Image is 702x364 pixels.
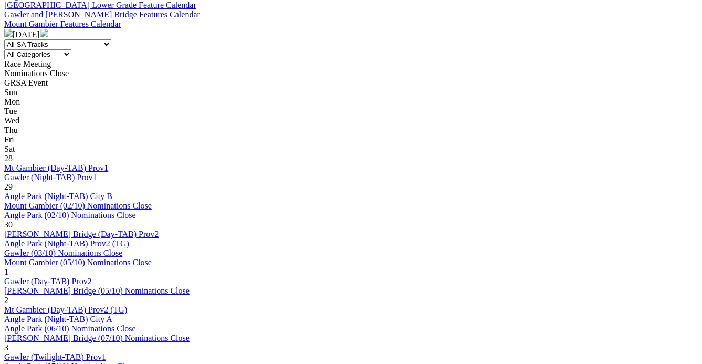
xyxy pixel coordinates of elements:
[4,220,13,229] span: 30
[4,201,152,210] a: Mount Gambier (02/10) Nominations Close
[4,230,159,238] a: [PERSON_NAME] Bridge (Day-TAB) Prov2
[4,315,112,324] a: Angle Park (Night-TAB) City A
[4,343,8,352] span: 3
[4,29,13,37] img: chevron-left-pager-white.svg
[4,10,200,19] a: Gawler and [PERSON_NAME] Bridge Features Calendar
[4,19,121,28] a: Mount Gambier Features Calendar
[4,154,13,163] span: 28
[4,182,13,191] span: 29
[4,163,108,172] a: Mt Gambier (Day-TAB) Prov1
[4,144,698,154] div: Sat
[40,29,48,37] img: chevron-right-pager-white.svg
[4,69,698,78] div: Nominations Close
[4,173,97,182] a: Gawler (Night-TAB) Prov1
[4,239,129,248] a: Angle Park (Night-TAB) Prov2 (TG)
[4,192,112,201] a: Angle Park (Night-TAB) City B
[4,277,92,286] a: Gawler (Day-TAB) Prov2
[4,248,122,257] a: Gawler (03/10) Nominations Close
[4,324,136,333] a: Angle Park (06/10) Nominations Close
[4,286,190,295] a: [PERSON_NAME] Bridge (05/10) Nominations Close
[4,78,698,88] div: GRSA Event
[4,116,698,126] div: Wed
[4,135,698,144] div: Fri
[4,1,196,9] a: [GEOGRAPHIC_DATA] Lower Grade Feature Calendar
[4,296,8,305] span: 2
[4,267,8,276] span: 1
[4,59,698,69] div: Race Meeting
[4,334,190,342] a: [PERSON_NAME] Bridge (07/10) Nominations Close
[4,29,698,39] div: [DATE]
[4,258,152,267] a: Mount Gambier (05/10) Nominations Close
[4,88,698,97] div: Sun
[4,97,698,107] div: Mon
[4,126,698,135] div: Thu
[4,352,106,361] a: Gawler (Twilight-TAB) Prov1
[4,107,698,116] div: Tue
[4,305,127,314] a: Mt Gambier (Day-TAB) Prov2 (TG)
[4,211,136,220] a: Angle Park (02/10) Nominations Close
